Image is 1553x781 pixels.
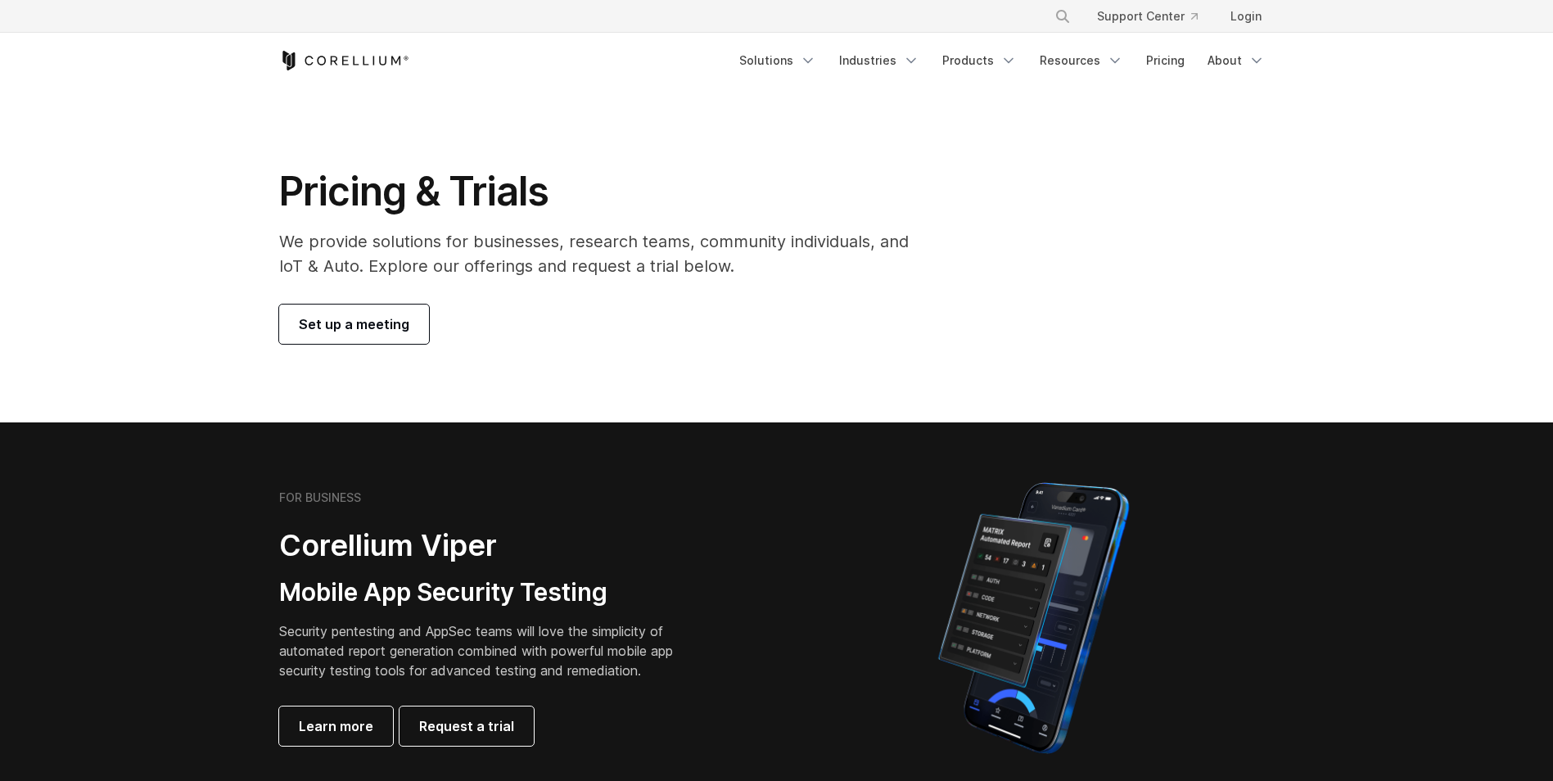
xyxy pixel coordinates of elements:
h2: Corellium Viper [279,527,698,564]
span: Set up a meeting [299,314,409,334]
a: Learn more [279,707,393,746]
a: Login [1217,2,1275,31]
button: Search [1048,2,1077,31]
span: Learn more [299,716,373,736]
a: Industries [829,46,929,75]
a: Corellium Home [279,51,409,70]
h3: Mobile App Security Testing [279,577,698,608]
a: Solutions [729,46,826,75]
a: Request a trial [400,707,534,746]
span: Request a trial [419,716,514,736]
p: Security pentesting and AppSec teams will love the simplicity of automated report generation comb... [279,621,698,680]
div: Navigation Menu [1035,2,1275,31]
a: Support Center [1084,2,1211,31]
p: We provide solutions for businesses, research teams, community individuals, and IoT & Auto. Explo... [279,229,932,278]
a: Set up a meeting [279,305,429,344]
div: Navigation Menu [729,46,1275,75]
h1: Pricing & Trials [279,167,932,216]
a: Products [932,46,1027,75]
a: Pricing [1136,46,1194,75]
a: Resources [1030,46,1133,75]
h6: FOR BUSINESS [279,490,361,505]
a: About [1198,46,1275,75]
img: Corellium MATRIX automated report on iPhone showing app vulnerability test results across securit... [910,475,1157,761]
